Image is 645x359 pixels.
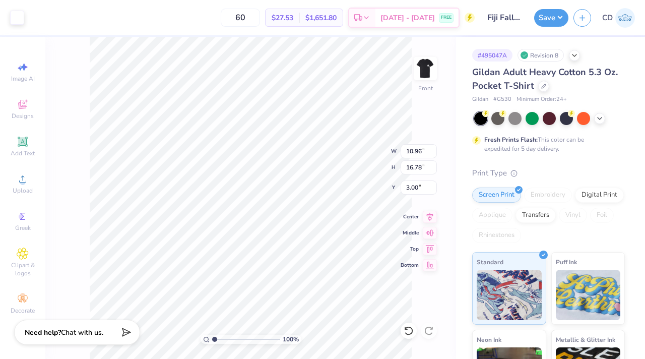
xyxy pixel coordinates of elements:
[602,12,613,24] span: CD
[11,307,35,315] span: Decorate
[517,95,567,104] span: Minimum Order: 24 +
[477,257,503,267] span: Standard
[472,66,618,92] span: Gildan Adult Heavy Cotton 5.3 Oz. Pocket T-Shirt
[472,188,521,203] div: Screen Print
[15,224,31,232] span: Greek
[472,228,521,243] div: Rhinestones
[515,208,556,223] div: Transfers
[12,112,34,120] span: Designs
[380,13,435,23] span: [DATE] - [DATE]
[524,188,572,203] div: Embroidery
[472,49,512,62] div: # 495047A
[602,8,635,28] a: CD
[61,328,103,337] span: Chat with us.
[480,8,529,28] input: Untitled Design
[556,257,577,267] span: Puff Ink
[418,84,433,93] div: Front
[401,246,419,253] span: Top
[477,270,542,320] img: Standard
[221,9,260,27] input: – –
[518,49,564,62] div: Revision 8
[556,270,621,320] img: Puff Ink
[401,262,419,269] span: Bottom
[11,149,35,157] span: Add Text
[615,8,635,28] img: Colby Duncan
[5,261,40,277] span: Clipart & logos
[590,208,614,223] div: Foil
[11,75,35,83] span: Image AI
[305,13,337,23] span: $1,651.80
[401,229,419,236] span: Middle
[472,95,488,104] span: Gildan
[401,213,419,220] span: Center
[477,334,501,345] span: Neon Ink
[472,167,625,179] div: Print Type
[272,13,293,23] span: $27.53
[13,187,33,195] span: Upload
[559,208,587,223] div: Vinyl
[575,188,624,203] div: Digital Print
[556,334,615,345] span: Metallic & Glitter Ink
[283,335,299,344] span: 100 %
[441,14,451,21] span: FREE
[484,136,538,144] strong: Fresh Prints Flash:
[534,9,568,27] button: Save
[25,328,61,337] strong: Need help?
[493,95,511,104] span: # G530
[415,58,435,79] img: Front
[484,135,608,153] div: This color can be expedited for 5 day delivery.
[472,208,512,223] div: Applique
